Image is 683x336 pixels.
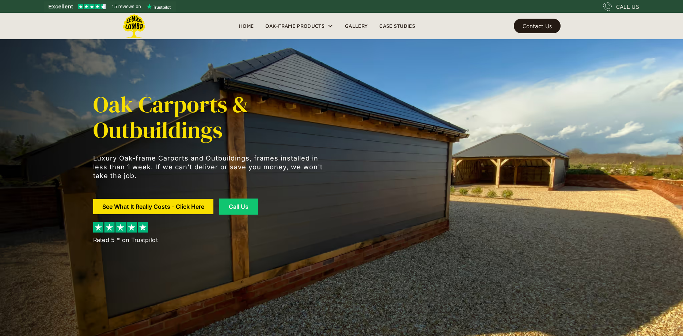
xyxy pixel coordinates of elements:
div: CALL US [616,2,639,11]
a: Home [233,20,259,31]
span: Excellent [48,2,73,11]
div: Oak-Frame Products [265,22,325,30]
div: Contact Us [523,23,552,29]
div: Oak-Frame Products [259,13,339,39]
p: Luxury Oak-frame Carports and Outbuildings, frames installed in less than 1 week. If we can't del... [93,154,327,180]
span: 15 reviews on [112,2,141,11]
a: See Lemon Lumba reviews on Trustpilot [44,1,176,12]
a: Gallery [339,20,373,31]
a: Contact Us [514,19,561,33]
img: Trustpilot 4.5 stars [78,4,106,9]
div: Call Us [228,204,249,209]
a: See What It Really Costs - Click Here [93,199,213,214]
div: Rated 5 * on Trustpilot [93,235,158,244]
a: CALL US [603,2,639,11]
a: Case Studies [373,20,421,31]
a: Call Us [219,199,258,215]
img: Trustpilot logo [147,4,171,10]
h1: Oak Carports & Outbuildings [93,92,327,143]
